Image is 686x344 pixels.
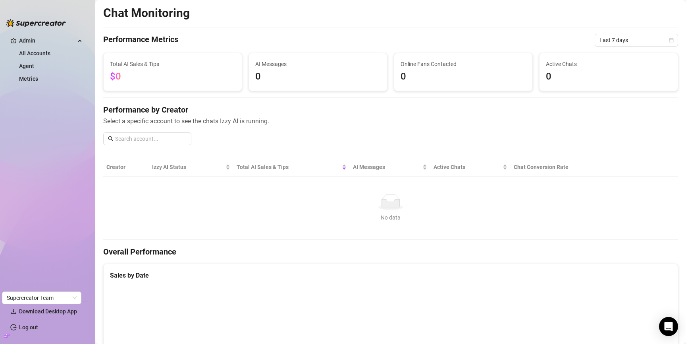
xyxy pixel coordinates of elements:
[19,34,75,47] span: Admin
[103,6,190,21] h2: Chat Monitoring
[4,333,10,338] span: build
[19,76,38,82] a: Metrics
[103,246,678,257] h4: Overall Performance
[669,38,674,43] span: calendar
[110,71,121,82] span: $0
[6,19,66,27] img: logo-BBDzfeDw.svg
[110,213,672,222] div: No data
[511,158,620,177] th: Chat Conversion Rate
[149,158,233,177] th: Izzy AI Status
[401,60,526,68] span: Online Fans Contacted
[103,34,178,47] h4: Performance Metrics
[115,134,187,143] input: Search account...
[350,158,430,177] th: AI Messages
[401,69,526,84] span: 0
[599,34,673,46] span: Last 7 days
[255,69,381,84] span: 0
[19,63,34,69] a: Agent
[10,37,17,44] span: crown
[110,60,235,68] span: Total AI Sales & Tips
[353,163,421,171] span: AI Messages
[152,163,224,171] span: Izzy AI Status
[430,158,511,177] th: Active Chats
[110,270,671,280] div: Sales by Date
[434,163,501,171] span: Active Chats
[233,158,350,177] th: Total AI Sales & Tips
[19,308,77,315] span: Download Desktop App
[19,324,38,330] a: Log out
[7,292,77,304] span: Supercreator Team
[546,60,671,68] span: Active Chats
[10,308,17,315] span: download
[108,136,114,142] span: search
[103,104,678,115] h4: Performance by Creator
[103,116,678,126] span: Select a specific account to see the chats Izzy AI is running.
[546,69,671,84] span: 0
[237,163,340,171] span: Total AI Sales & Tips
[103,158,149,177] th: Creator
[659,317,678,336] div: Open Intercom Messenger
[19,50,50,56] a: All Accounts
[255,60,381,68] span: AI Messages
